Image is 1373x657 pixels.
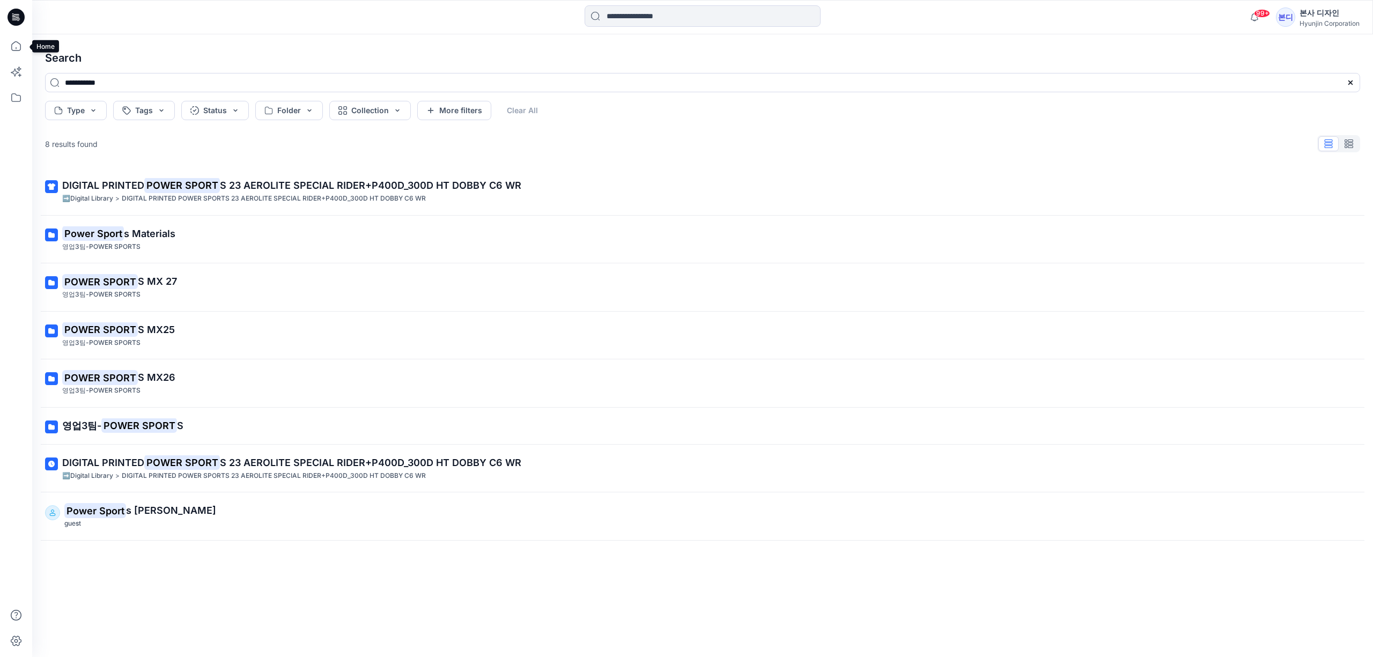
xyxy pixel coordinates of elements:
[220,457,521,468] span: S 23 AEROLITE SPECIAL RIDER+P400D_300D HT DOBBY C6 WR
[39,364,1367,403] a: POWER SPORTS MX26영업3팀-POWER SPORTS
[39,449,1367,488] a: DIGITAL PRINTEDPOWER SPORTS 23 AEROLITE SPECIAL RIDER+P400D_300D HT DOBBY C6 WR➡️Digital Library>...
[62,241,141,253] p: 영업3팀-POWER SPORTS
[62,322,138,337] mark: POWER SPORT
[39,497,1367,536] a: Power Sports [PERSON_NAME]guest
[1300,6,1360,19] div: 본사 디자인
[220,180,521,191] span: S 23 AEROLITE SPECIAL RIDER+P400D_300D HT DOBBY C6 WR
[138,324,175,335] span: S MX25
[39,316,1367,355] a: POWER SPORTS MX25영업3팀-POWER SPORTS
[45,138,98,150] p: 8 results found
[62,226,124,241] mark: Power Sport
[1300,19,1360,27] div: Hyunjin Corporation
[45,101,107,120] button: Type
[144,455,220,470] mark: POWER SPORT
[36,43,1369,73] h4: Search
[64,503,126,518] mark: Power Sport
[62,370,138,385] mark: POWER SPORT
[115,193,120,204] p: >
[329,101,411,120] button: Collection
[1276,8,1295,27] div: 본디
[101,418,177,433] mark: POWER SPORT
[122,470,426,482] p: DIGITAL PRINTED POWER SPORTS 23 AEROLITE SPECIAL RIDER+P400D_300D HT DOBBY C6 WR
[181,101,249,120] button: Status
[62,274,138,289] mark: POWER SPORT
[62,193,113,204] p: ➡️Digital Library
[39,412,1367,440] a: 영업3팀-POWER SPORTS
[113,101,175,120] button: Tags
[138,276,177,287] span: S MX 27
[126,505,216,516] span: s [PERSON_NAME]
[255,101,323,120] button: Folder
[39,268,1367,307] a: POWER SPORTS MX 27영업3팀-POWER SPORTS
[49,510,56,516] svg: avatar
[62,470,113,482] p: ➡️Digital Library
[62,457,144,468] span: DIGITAL PRINTED
[62,180,144,191] span: DIGITAL PRINTED
[1254,9,1270,18] span: 99+
[138,372,175,383] span: S MX26
[62,337,141,349] p: 영업3팀-POWER SPORTS
[62,420,101,431] span: 영업3팀-
[39,220,1367,259] a: Power Sports Materials영업3팀-POWER SPORTS
[62,289,141,300] p: 영업3팀-POWER SPORTS
[144,178,220,193] mark: POWER SPORT
[64,518,81,529] p: guest
[177,420,183,431] span: S
[62,385,141,396] p: 영업3팀-POWER SPORTS
[417,101,491,120] button: More filters
[124,228,175,239] span: s Materials
[122,193,426,204] p: DIGITAL PRINTED POWER SPORTS 23 AEROLITE SPECIAL RIDER+P400D_300D HT DOBBY C6 WR
[39,172,1367,211] a: DIGITAL PRINTEDPOWER SPORTS 23 AEROLITE SPECIAL RIDER+P400D_300D HT DOBBY C6 WR➡️Digital Library>...
[115,470,120,482] p: >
